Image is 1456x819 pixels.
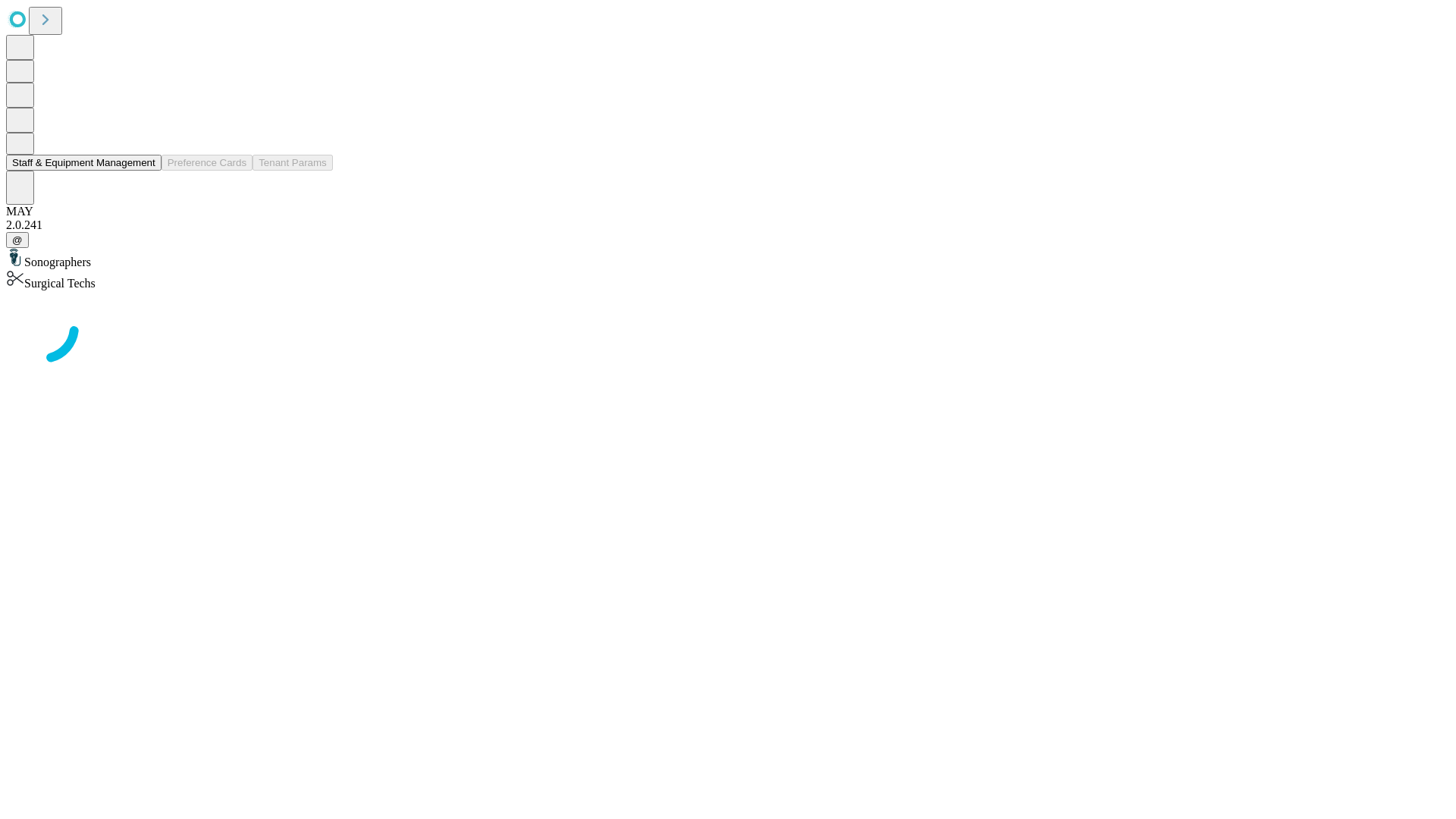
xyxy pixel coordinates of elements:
[6,269,1450,290] div: Surgical Techs
[253,155,333,171] button: Tenant Params
[6,155,162,171] button: Staff & Equipment Management
[162,155,253,171] button: Preference Cards
[6,248,1450,269] div: Sonographers
[6,232,29,248] button: @
[6,218,1450,232] div: 2.0.241
[6,205,1450,218] div: MAY
[12,234,23,246] span: @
